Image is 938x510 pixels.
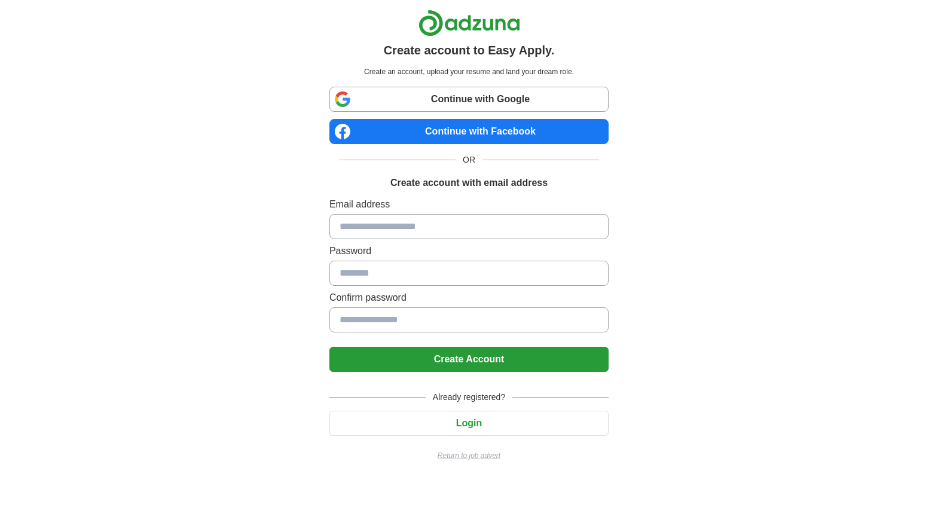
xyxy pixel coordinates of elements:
[329,411,609,436] button: Login
[329,119,609,144] a: Continue with Facebook
[418,10,520,36] img: Adzuna logo
[332,66,606,77] p: Create an account, upload your resume and land your dream role.
[390,176,548,190] h1: Create account with email address
[329,450,609,461] a: Return to job advert
[426,391,512,404] span: Already registered?
[329,347,609,372] button: Create Account
[329,244,609,258] label: Password
[384,41,555,59] h1: Create account to Easy Apply.
[329,418,609,428] a: Login
[329,87,609,112] a: Continue with Google
[456,154,482,166] span: OR
[329,197,609,212] label: Email address
[329,291,609,305] label: Confirm password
